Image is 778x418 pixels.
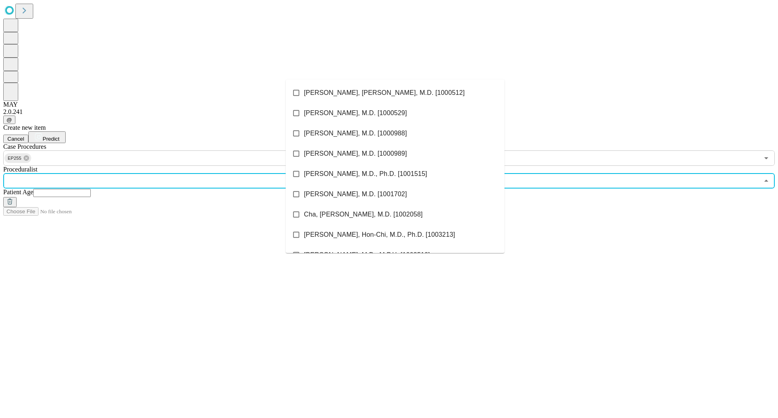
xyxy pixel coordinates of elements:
div: 2.0.241 [3,108,775,116]
span: [PERSON_NAME], Hon-Chi, M.D., Ph.D. [1003213] [304,230,455,240]
span: Patient Age [3,189,33,195]
div: MAY [3,101,775,108]
span: [PERSON_NAME], [PERSON_NAME], M.D. [1000512] [304,88,465,98]
span: [PERSON_NAME], M.D. [1000988] [304,129,407,138]
button: @ [3,116,15,124]
span: Cha, [PERSON_NAME], M.D. [1002058] [304,210,423,219]
span: [PERSON_NAME], M.D. [1001702] [304,189,407,199]
span: @ [6,117,12,123]
span: Cancel [7,136,24,142]
span: Proceduralist [3,166,37,173]
span: Create new item [3,124,46,131]
div: EP255 [4,153,31,163]
span: [PERSON_NAME], M.D., M.P.H. [1003510] [304,250,430,260]
span: [PERSON_NAME], M.D. [1000529] [304,108,407,118]
span: [PERSON_NAME], M.D. [1000989] [304,149,407,159]
button: Cancel [3,135,28,143]
button: Close [761,175,772,186]
span: EP255 [4,154,25,163]
button: Open [761,152,772,164]
button: Predict [28,131,66,143]
span: [PERSON_NAME], M.D., Ph.D. [1001515] [304,169,427,179]
span: Predict [43,136,59,142]
span: Scheduled Procedure [3,143,46,150]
